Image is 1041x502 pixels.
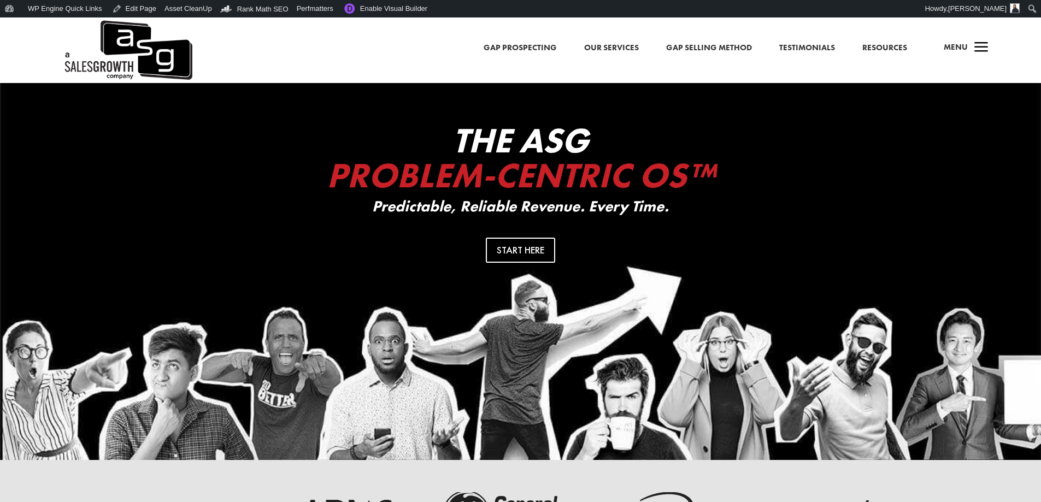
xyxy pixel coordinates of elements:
span: a [971,37,992,59]
span: [PERSON_NAME] [948,4,1007,13]
span: Problem-Centric OS™ [327,153,715,198]
p: Predictable, Reliable Revenue. Every Time. [302,198,739,215]
a: Our Services [584,41,639,55]
span: Menu [944,42,968,52]
a: A Sales Growth Company Logo [63,17,192,83]
a: Testimonials [779,41,835,55]
a: Start Here [486,238,555,262]
a: Gap Prospecting [484,41,557,55]
a: Gap Selling Method [666,41,752,55]
span: Rank Math SEO [237,5,289,13]
a: Resources [862,41,907,55]
img: ASG Co. Logo [63,17,192,83]
h2: The ASG [302,123,739,198]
